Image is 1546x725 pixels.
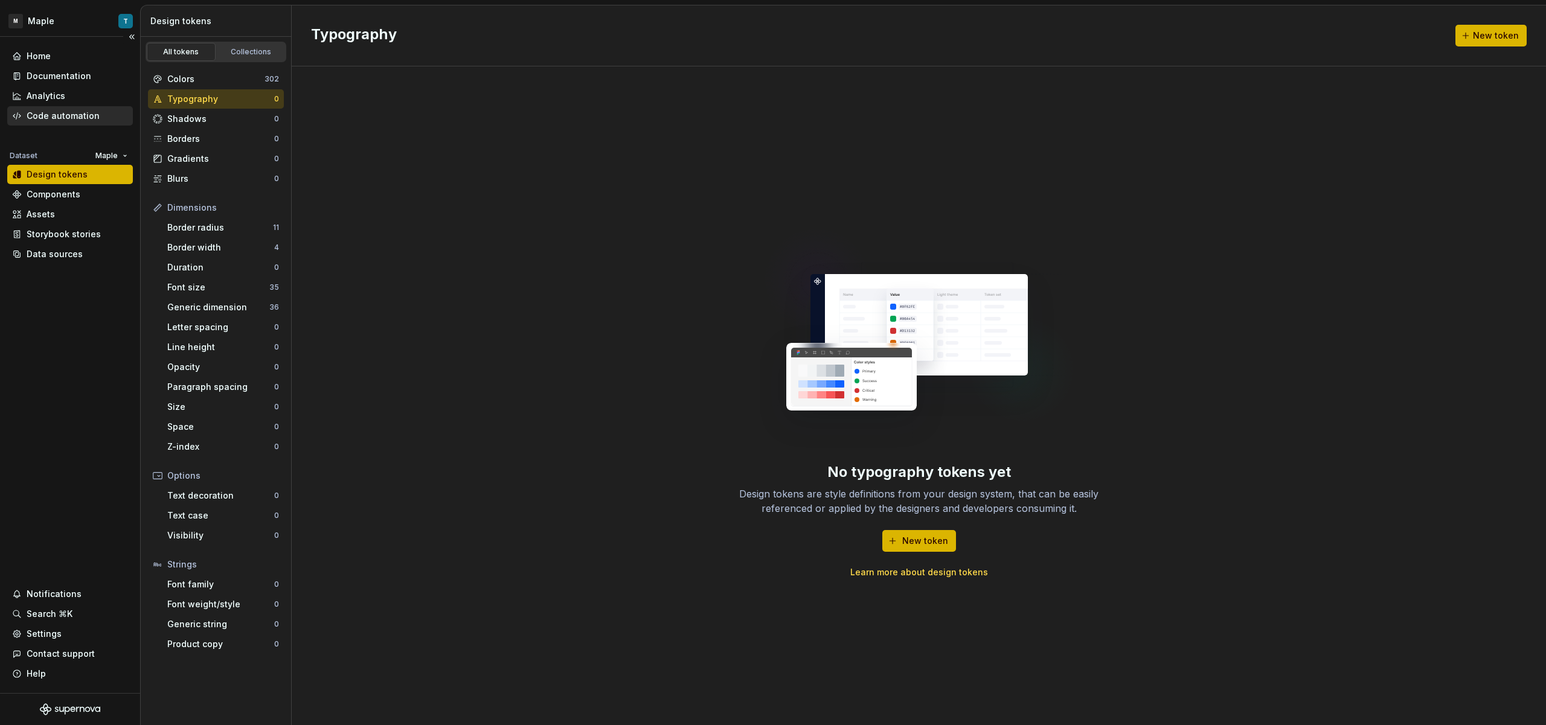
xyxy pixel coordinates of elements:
[28,15,54,27] div: Maple
[274,382,279,392] div: 0
[162,397,284,417] a: Size0
[167,509,274,522] div: Text case
[167,421,274,433] div: Space
[850,566,988,578] a: Learn more about design tokens
[162,278,284,297] a: Font size35
[167,222,273,234] div: Border radius
[167,173,274,185] div: Blurs
[167,638,274,650] div: Product copy
[8,14,23,28] div: M
[2,8,138,34] button: MMapleT
[162,337,284,357] a: Line height0
[311,25,397,46] h2: Typography
[7,225,133,244] a: Storybook stories
[167,301,269,313] div: Generic dimension
[7,165,133,184] a: Design tokens
[27,588,82,600] div: Notifications
[274,134,279,144] div: 0
[40,703,100,715] svg: Supernova Logo
[902,535,948,547] span: New token
[148,169,284,188] a: Blurs0
[27,248,83,260] div: Data sources
[269,283,279,292] div: 35
[167,261,274,273] div: Duration
[167,93,274,105] div: Typography
[162,526,284,545] a: Visibility0
[162,318,284,337] a: Letter spacing0
[150,15,286,27] div: Design tokens
[7,185,133,204] a: Components
[274,402,279,412] div: 0
[162,595,284,614] a: Font weight/style0
[7,46,133,66] a: Home
[162,486,284,505] a: Text decoration0
[27,70,91,82] div: Documentation
[27,228,101,240] div: Storybook stories
[274,342,279,352] div: 0
[274,154,279,164] div: 0
[27,668,46,680] div: Help
[274,599,279,609] div: 0
[162,377,284,397] a: Paragraph spacing0
[27,608,72,620] div: Search ⌘K
[167,598,274,610] div: Font weight/style
[274,174,279,184] div: 0
[7,644,133,663] button: Contact support
[167,113,274,125] div: Shadows
[148,129,284,149] a: Borders0
[162,506,284,525] a: Text case0
[167,361,274,373] div: Opacity
[274,362,279,372] div: 0
[7,624,133,644] a: Settings
[274,491,279,500] div: 0
[167,281,269,293] div: Font size
[167,341,274,353] div: Line height
[167,153,274,165] div: Gradients
[162,238,284,257] a: Border width4
[274,639,279,649] div: 0
[7,604,133,624] button: Search ⌘K
[274,243,279,252] div: 4
[7,106,133,126] a: Code automation
[148,69,284,89] a: Colors302
[162,615,284,634] a: Generic string0
[274,422,279,432] div: 0
[167,73,265,85] div: Colors
[274,442,279,452] div: 0
[7,664,133,683] button: Help
[151,47,211,57] div: All tokens
[162,417,284,436] a: Space0
[27,50,51,62] div: Home
[167,490,274,502] div: Text decoration
[274,94,279,104] div: 0
[123,16,128,26] div: T
[123,28,140,45] button: Collapse sidebar
[162,298,284,317] a: Generic dimension36
[27,628,62,640] div: Settings
[274,263,279,272] div: 0
[27,110,100,122] div: Code automation
[274,322,279,332] div: 0
[726,487,1112,516] div: Design tokens are style definitions from your design system, that can be easily referenced or app...
[167,578,274,590] div: Font family
[90,147,133,164] button: Maple
[1473,30,1519,42] span: New token
[162,218,284,237] a: Border radius11
[274,114,279,124] div: 0
[148,109,284,129] a: Shadows0
[162,575,284,594] a: Font family0
[95,151,118,161] span: Maple
[27,90,65,102] div: Analytics
[274,619,279,629] div: 0
[7,244,133,264] a: Data sources
[274,580,279,589] div: 0
[167,618,274,630] div: Generic string
[827,462,1011,482] div: No typography tokens yet
[7,584,133,604] button: Notifications
[221,47,281,57] div: Collections
[167,241,274,254] div: Border width
[167,529,274,541] div: Visibility
[162,258,284,277] a: Duration0
[7,66,133,86] a: Documentation
[7,205,133,224] a: Assets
